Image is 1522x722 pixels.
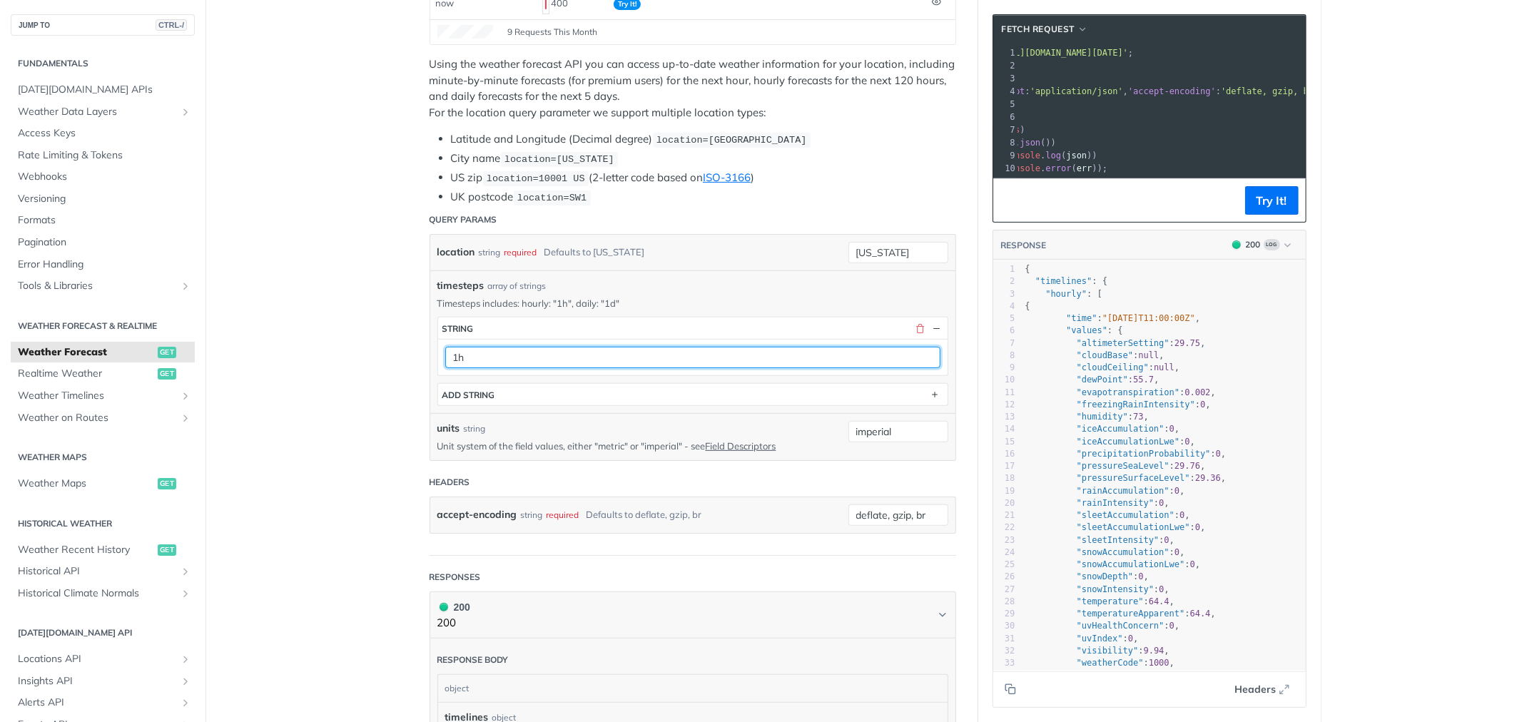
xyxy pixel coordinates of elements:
span: 55.7 [1133,375,1154,385]
li: City name [451,151,956,167]
span: log [1046,151,1062,161]
span: "cloudBase" [1077,350,1133,360]
span: Formats [18,213,191,228]
div: 10 [993,374,1015,386]
span: "precipitationProbability" [1077,449,1211,459]
div: required [547,504,579,525]
span: : { [1025,325,1123,335]
span: Insights API [18,674,176,688]
div: 8 [993,136,1018,149]
div: 2 [993,59,1018,72]
span: : , [1025,424,1180,434]
button: Show subpages for Insights API [180,676,191,687]
span: Log [1264,239,1280,250]
span: "pressureSurfaceLevel" [1077,473,1190,483]
div: 3 [993,288,1015,300]
div: 24 [993,546,1015,559]
span: "rainIntensity" [1077,498,1154,508]
span: "sleetAccumulationLwe" [1077,522,1190,532]
span: "timelines" [1035,276,1092,286]
div: 31 [993,633,1015,645]
button: Delete [914,322,927,335]
span: "time" [1066,313,1097,323]
span: Rate Limiting & Tokens [18,148,191,163]
span: 0.002 [1184,387,1210,397]
div: 5 [993,98,1018,111]
span: "hourly" [1045,289,1087,299]
div: 4 [993,85,1018,98]
button: Show subpages for Locations API [180,654,191,665]
div: 26 [993,571,1015,583]
a: Error Handling [11,254,195,275]
span: : , [1025,559,1201,569]
span: 103 [1159,670,1175,680]
p: Using the weather forecast API you can access up-to-date weather information for your location, i... [430,56,956,121]
div: Defaults to deflate, gzip, br [587,504,702,525]
a: Versioning [11,188,195,210]
span: location=[US_STATE] [504,154,614,165]
span: Weather Recent History [18,543,154,557]
button: Show subpages for Weather Timelines [180,390,191,402]
div: object [438,675,944,702]
p: Timesteps includes: hourly: "1h", daily: "1d" [437,297,948,310]
div: 16 [993,448,1015,460]
span: "uvIndex" [1077,634,1123,644]
div: 9 [993,362,1015,374]
div: 20 [993,497,1015,509]
h2: Weather Maps [11,451,195,464]
a: Weather Data LayersShow subpages for Weather Data Layers [11,101,195,123]
div: 30 [993,620,1015,632]
span: 200 [1232,240,1241,249]
button: ADD string [438,384,948,405]
button: Headers [1227,678,1299,700]
span: CTRL-/ [156,19,187,31]
span: Access Keys [18,126,191,141]
span: 29.76 [1175,461,1200,471]
span: 0 [1175,486,1179,496]
span: "uvHealthConcern" [1077,621,1165,631]
label: units [437,421,460,436]
li: Latitude and Longitude (Decimal degree) [451,131,956,148]
span: : , [1025,646,1170,656]
button: Show subpages for Tools & Libraries [180,280,191,292]
a: Webhooks [11,166,195,188]
button: Show subpages for Weather Data Layers [180,106,191,118]
span: : , [1025,535,1175,545]
a: Weather on RoutesShow subpages for Weather on Routes [11,407,195,429]
div: 8 [993,350,1015,362]
div: 200 [437,599,470,615]
div: 9 [993,149,1018,162]
div: 25 [993,559,1015,571]
span: "rainAccumulation" [1077,486,1170,496]
span: : , [1025,670,1180,680]
div: 14 [993,423,1015,435]
span: : , [1025,571,1150,581]
span: ; [933,48,1134,58]
button: JUMP TOCTRL-/ [11,14,195,36]
span: : , [1025,313,1201,323]
span: "values" [1066,325,1107,335]
div: 12 [993,399,1015,411]
div: 10 [993,162,1018,175]
div: string [521,504,543,525]
label: location [437,242,475,263]
div: 15 [993,436,1015,448]
div: 1 [993,46,1018,59]
span: : , [1025,634,1139,644]
a: Formats [11,210,195,231]
span: 9.94 [1144,646,1165,656]
span: 0 [1165,535,1170,545]
span: 0 [1170,621,1175,631]
span: "evapotranspiration" [1077,387,1180,397]
a: Realtime Weatherget [11,363,195,385]
div: 6 [993,325,1015,337]
div: Response body [437,654,509,666]
span: Headers [1235,682,1277,697]
span: : , [1025,362,1180,372]
button: Show subpages for Historical API [180,566,191,577]
div: 28 [993,596,1015,608]
span: : , [1025,522,1206,532]
a: Historical Climate NormalsShow subpages for Historical Climate Normals [11,583,195,604]
div: 13 [993,411,1015,423]
span: location=[GEOGRAPHIC_DATA] [656,135,807,146]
